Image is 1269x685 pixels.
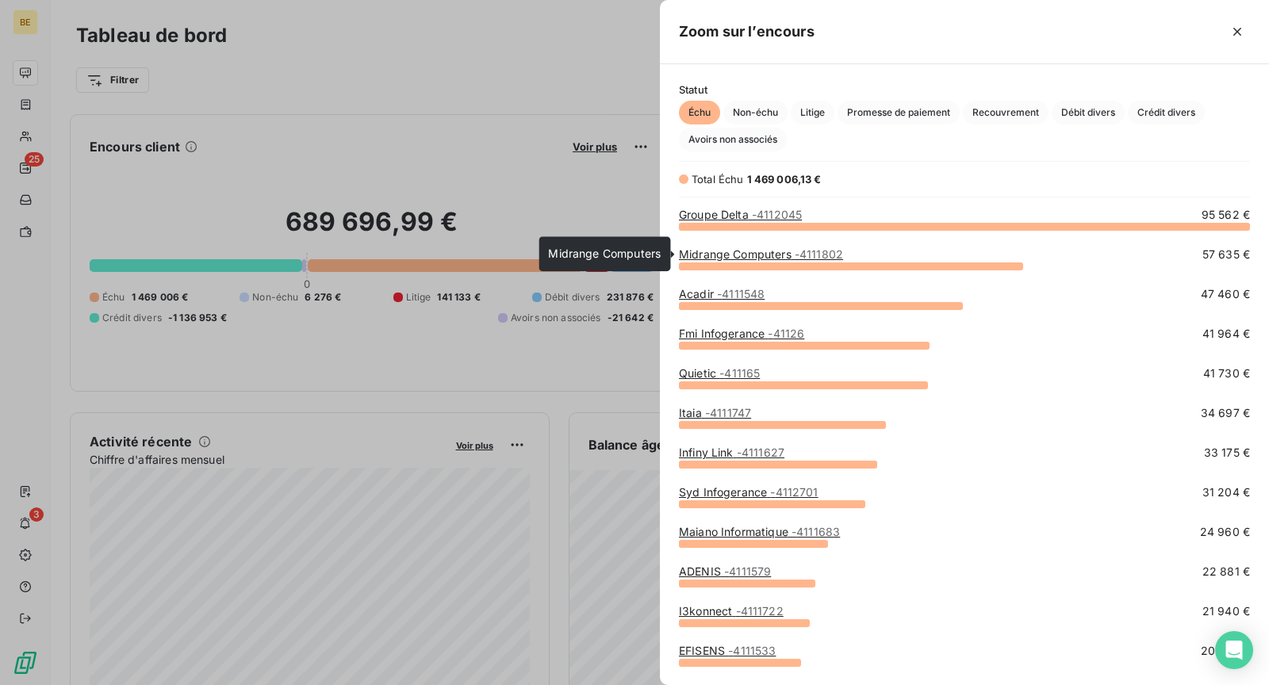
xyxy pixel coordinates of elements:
[679,525,840,538] a: Maiano Informatique
[1204,445,1250,461] span: 33 175 €
[1052,101,1125,124] button: Débit divers
[736,604,784,618] span: - 4111722
[1215,631,1253,669] div: Open Intercom Messenger
[679,604,784,618] a: I3konnect
[679,101,720,124] button: Échu
[1202,603,1250,619] span: 21 940 €
[1201,405,1250,421] span: 34 697 €
[679,83,1250,96] span: Statut
[1202,207,1250,223] span: 95 562 €
[1200,524,1250,540] span: 24 960 €
[679,366,760,380] a: Quietic
[1202,484,1250,500] span: 31 204 €
[723,101,788,124] button: Non-échu
[791,101,834,124] button: Litige
[679,21,815,43] h5: Zoom sur l’encours
[679,327,804,340] a: Fmi Infogerance
[692,173,744,186] span: Total Échu
[548,247,661,260] span: Midrange Computers
[1203,365,1250,381] span: 41 730 €
[679,485,819,499] a: Syd Infogerance
[660,207,1269,667] div: grid
[1202,326,1250,342] span: 41 964 €
[705,406,751,419] span: - 4111747
[963,101,1049,124] button: Recouvrement
[679,446,784,459] a: Infiny Link
[719,366,760,380] span: - 411165
[737,446,784,459] span: - 4111627
[770,485,818,499] span: - 4112701
[838,101,960,124] button: Promesse de paiement
[724,564,771,578] span: - 4111579
[728,644,776,657] span: - 4111533
[792,525,840,538] span: - 4111683
[752,208,802,221] span: - 4112045
[1201,286,1250,302] span: 47 460 €
[679,247,843,261] a: Midrange Computers
[1128,101,1205,124] button: Crédit divers
[679,406,751,419] a: Itaia
[768,327,804,340] span: - 41126
[747,173,822,186] span: 1 469 006,13 €
[679,287,765,300] a: Acadir
[679,644,776,657] a: EFISENS
[679,564,771,578] a: ADENIS
[679,208,802,221] a: Groupe Delta
[1202,247,1250,262] span: 57 635 €
[1202,564,1250,580] span: 22 881 €
[1201,643,1250,659] span: 20 487 €
[795,247,843,261] span: - 4111802
[717,287,765,300] span: - 4111548
[679,128,787,151] button: Avoirs non associés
